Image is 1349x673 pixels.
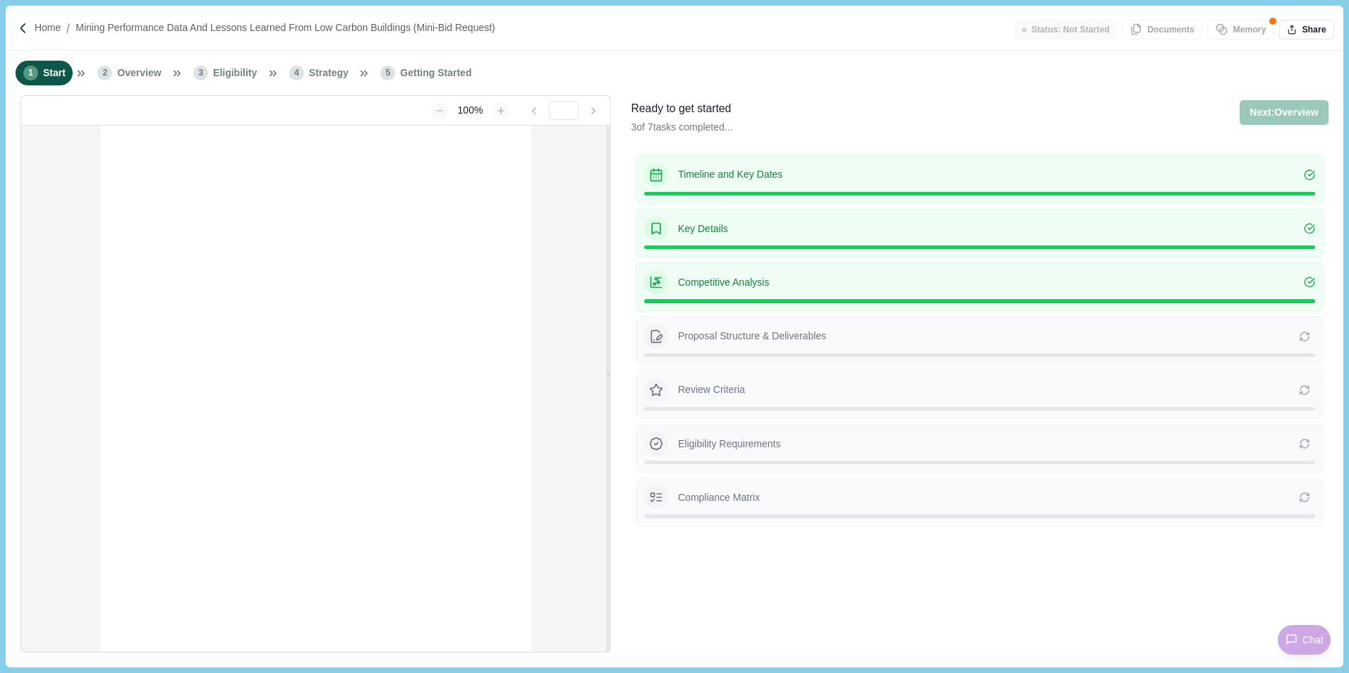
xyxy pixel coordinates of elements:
span: Eligibility [213,66,257,80]
button: Chat [1278,625,1331,655]
p: Review Criteria [678,382,1299,397]
p: Proposal Structure & Deliverables [678,329,1299,344]
span: Chat [1302,633,1324,648]
span: 3 [193,66,208,80]
div: 100% [450,103,490,118]
button: Zoom in [492,102,509,119]
p: Timeline and Key Dates [678,167,1304,182]
button: Zoom out [431,102,448,119]
img: Forward slash icon [61,22,75,35]
p: Key Details [678,222,1304,236]
button: Next:Overview [1240,100,1328,125]
div: Ready to get started [631,100,732,118]
button: Go to next page [581,102,605,119]
span: 4 [289,66,304,80]
p: Compliance Matrix [678,490,1299,505]
span: Start [43,66,66,80]
span: 1 [23,66,38,80]
p: Competitive Analysis [678,275,1304,290]
span: Strategy [309,66,349,80]
span: 5 [380,66,395,80]
button: Go to previous page [521,102,546,119]
span: Overview [117,66,161,80]
a: Home [35,20,61,35]
img: Forward slash icon [17,22,30,35]
p: Eligibility Requirements [678,437,1299,451]
span: 2 [97,66,112,80]
p: 3 of 7 tasks completed... [631,120,732,135]
span: Getting Started [400,66,471,80]
a: Mining Performance Data and Lessons Learned from Low Carbon Buildings (Mini-Bid Request) [75,20,495,35]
